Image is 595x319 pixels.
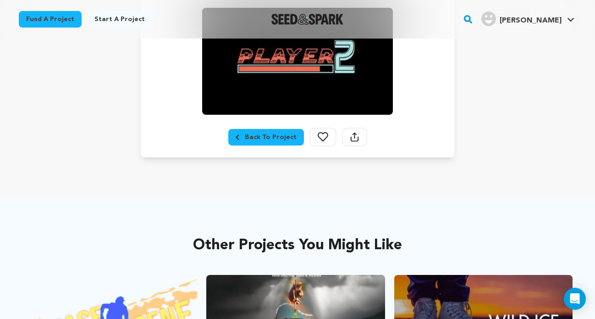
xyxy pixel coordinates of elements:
[19,11,82,28] a: Fund a project
[87,11,152,28] a: Start a project
[479,10,576,29] span: James B.'s Profile
[564,288,586,310] div: Open Intercom Messenger
[202,8,393,115] img: Player 2 image
[228,129,304,146] a: Breadcrumb
[479,10,576,26] a: James B.'s Profile
[271,14,343,25] img: Seed&Spark Logo Dark Mode
[271,14,343,25] a: Seed&Spark Homepage
[19,235,576,257] h2: Other projects you might like
[481,11,496,26] img: user.png
[481,11,562,26] div: James B.'s Profile
[500,17,562,24] span: [PERSON_NAME]
[236,133,297,142] div: Breadcrumb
